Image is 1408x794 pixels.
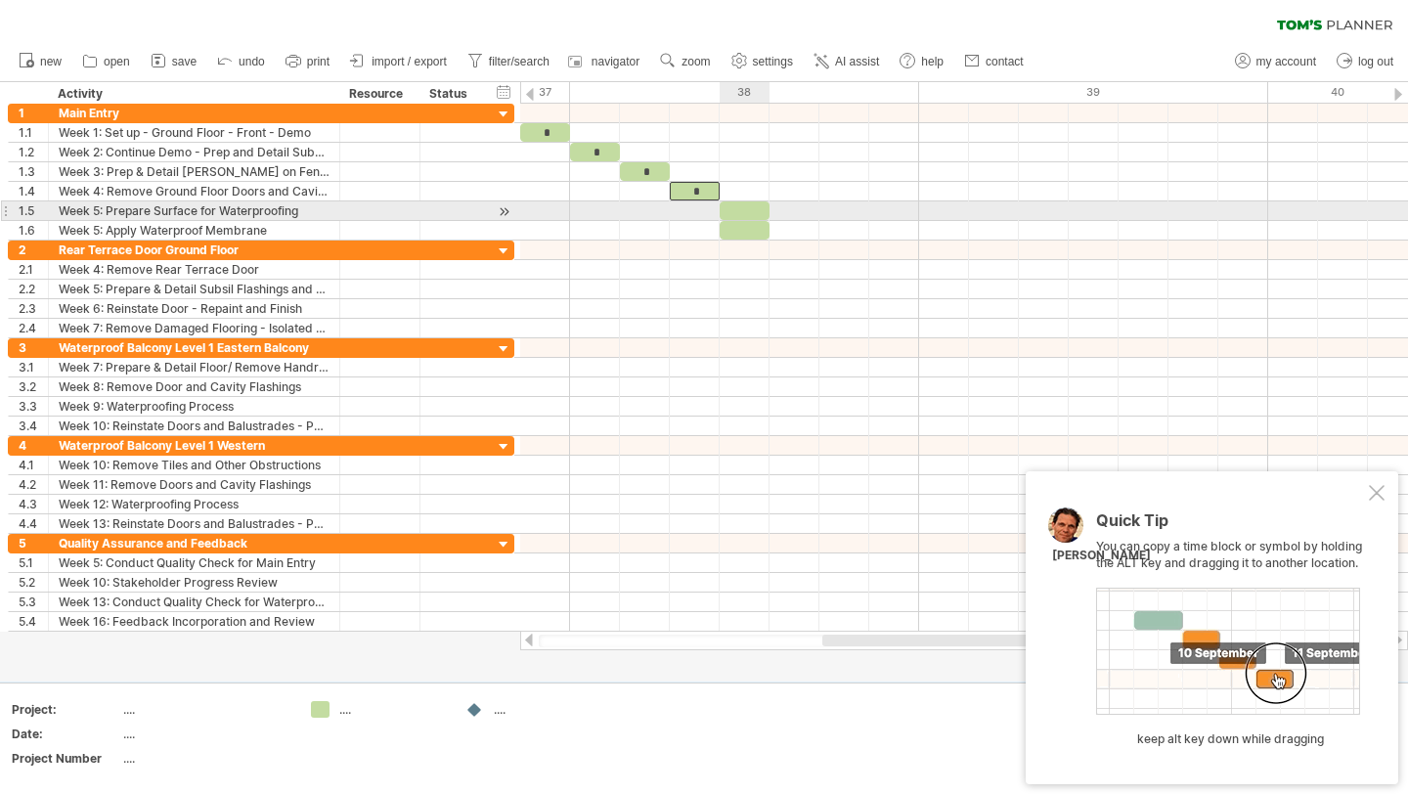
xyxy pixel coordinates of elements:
[494,701,600,718] div: ....
[59,123,330,142] div: Week 1: Set up - Ground Floor - Front - Demo
[19,358,48,376] div: 3.1
[19,534,48,552] div: 5
[59,377,330,396] div: Week 8: Remove Door and Cavity Flashings
[12,701,119,718] div: Project:
[40,55,62,68] span: new
[986,55,1024,68] span: contact
[19,573,48,592] div: 5.2
[239,55,265,68] span: undo
[19,221,48,240] div: 1.6
[339,701,446,718] div: ....
[726,49,799,74] a: settings
[59,221,330,240] div: Week 5: Apply Waterproof Membrane
[753,55,793,68] span: settings
[59,143,330,161] div: Week 2: Continue Demo - Prep and Detail Subsidiaries
[59,182,330,200] div: Week 4: Remove Ground Floor Doors and Cavity Flashings
[19,495,48,513] div: 4.3
[59,612,330,631] div: Week 16: Feedback Incorporation and Review
[682,55,710,68] span: zoom
[809,49,885,74] a: AI assist
[77,49,136,74] a: open
[12,726,119,742] div: Date:
[19,182,48,200] div: 1.4
[59,397,330,416] div: Week 9: Waterproofing Process
[59,280,330,298] div: Week 5: Prepare & Detail Subsil Flashings and Cavity Flashings
[921,55,944,68] span: help
[19,280,48,298] div: 2.2
[12,750,119,767] div: Project Number
[19,319,48,337] div: 2.4
[59,299,330,318] div: Week 6: Reinstate Door - Repaint and Finish
[59,495,330,513] div: Week 12: Waterproofing Process
[58,84,329,104] div: Activity
[123,726,287,742] div: ....
[19,514,48,533] div: 4.4
[495,201,513,222] div: scroll to activity
[19,104,48,122] div: 1
[59,162,330,181] div: Week 3: Prep & Detail [PERSON_NAME] on Fence
[349,84,409,104] div: Resource
[19,162,48,181] div: 1.3
[462,49,555,74] a: filter/search
[19,201,48,220] div: 1.5
[1230,49,1322,74] a: my account
[1358,55,1393,68] span: log out
[14,49,67,74] a: new
[59,553,330,572] div: Week 5: Conduct Quality Check for Main Entry
[19,436,48,455] div: 4
[345,49,453,74] a: import / export
[19,377,48,396] div: 3.2
[59,593,330,611] div: Week 13: Conduct Quality Check for Waterproof Balconies
[19,612,48,631] div: 5.4
[104,55,130,68] span: open
[1256,55,1316,68] span: my account
[59,241,330,259] div: Rear Terrace Door Ground Floor
[19,475,48,494] div: 4.2
[59,201,330,220] div: Week 5: Prepare Surface for Waterproofing
[1096,512,1365,748] div: You can copy a time block or symbol by holding the ALT key and dragging it to another location.
[59,319,330,337] div: Week 7: Remove Damaged Flooring - Isolated Repair Only
[59,417,330,435] div: Week 10: Reinstate Doors and Balustrades - Paint Walls
[565,49,645,74] a: navigator
[1096,731,1365,748] div: keep alt key down while dragging
[1096,512,1365,539] div: Quick Tip
[959,49,1030,74] a: contact
[59,104,330,122] div: Main Entry
[212,49,271,74] a: undo
[281,49,335,74] a: print
[59,573,330,592] div: Week 10: Stakeholder Progress Review
[19,338,48,357] div: 3
[429,84,472,104] div: Status
[372,55,447,68] span: import / export
[19,553,48,572] div: 5.1
[19,143,48,161] div: 1.2
[592,55,639,68] span: navigator
[19,241,48,259] div: 2
[895,49,949,74] a: help
[19,260,48,279] div: 2.1
[59,436,330,455] div: Waterproof Balcony Level 1 Western
[19,593,48,611] div: 5.3
[59,456,330,474] div: Week 10: Remove Tiles and Other Obstructions
[59,514,330,533] div: Week 13: Reinstate Doors and Balustrades - Paint Walls
[59,475,330,494] div: Week 11: Remove Doors and Cavity Flashings
[919,82,1268,103] div: 39
[59,358,330,376] div: Week 7: Prepare & Detail Floor/ Remove Handrail
[570,82,919,103] div: 38
[19,123,48,142] div: 1.1
[19,417,48,435] div: 3.4
[19,456,48,474] div: 4.1
[123,750,287,767] div: ....
[655,49,716,74] a: zoom
[307,55,330,68] span: print
[59,260,330,279] div: Week 4: Remove Rear Terrace Door
[19,397,48,416] div: 3.3
[172,55,197,68] span: save
[835,55,879,68] span: AI assist
[1052,548,1151,564] div: [PERSON_NAME]
[489,55,550,68] span: filter/search
[1332,49,1399,74] a: log out
[59,338,330,357] div: Waterproof Balcony Level 1 Eastern Balcony
[146,49,202,74] a: save
[123,701,287,718] div: ....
